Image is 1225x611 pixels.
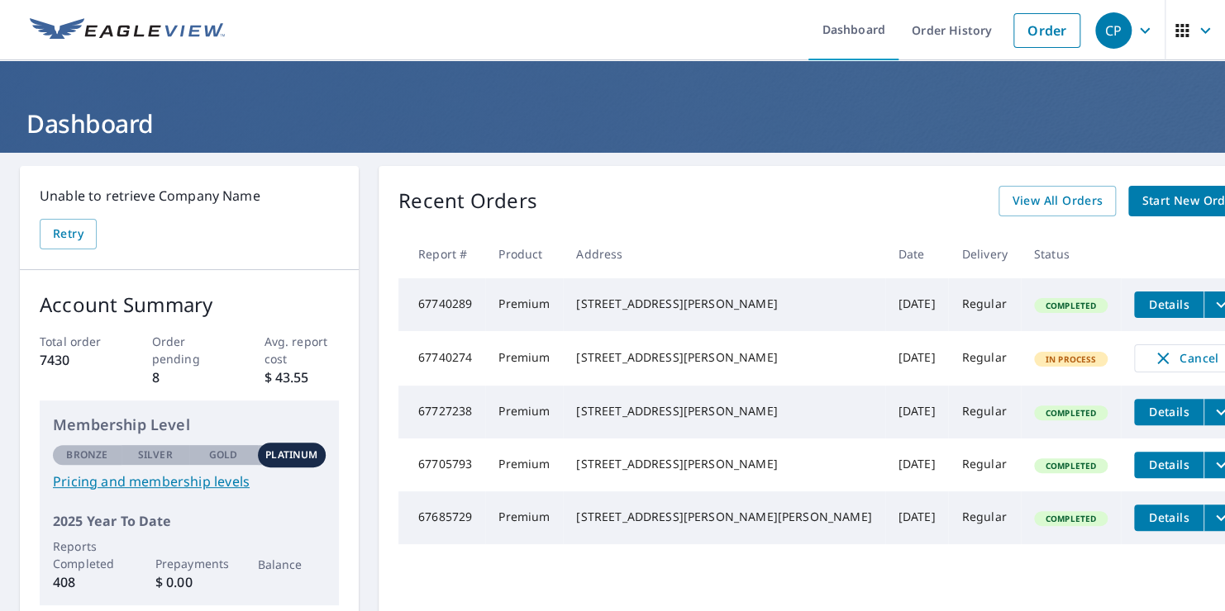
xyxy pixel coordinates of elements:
[885,230,949,278] th: Date
[1036,353,1107,365] span: In Process
[485,331,563,386] td: Premium
[40,186,339,206] p: Unable to retrieve Company Name
[948,438,1020,491] td: Regular
[265,448,317,462] p: Platinum
[40,219,97,249] button: Retry
[152,333,227,367] p: Order pending
[948,386,1020,438] td: Regular
[885,386,949,438] td: [DATE]
[948,278,1020,331] td: Regular
[1144,296,1194,312] span: Details
[485,386,563,438] td: Premium
[398,331,485,386] td: 67740274
[53,572,122,592] p: 408
[40,333,115,350] p: Total order
[30,18,225,43] img: EV Logo
[1012,191,1103,211] span: View All Orders
[155,555,224,572] p: Prepayments
[258,556,327,573] p: Balance
[485,278,563,331] td: Premium
[398,278,485,331] td: 67740289
[1036,407,1106,419] span: Completed
[53,414,326,436] p: Membership Level
[1134,452,1204,478] button: detailsBtn-67705793
[1036,513,1106,524] span: Completed
[485,230,563,278] th: Product
[53,511,326,531] p: 2025 Year To Date
[53,471,326,491] a: Pricing and membership levels
[948,331,1020,386] td: Regular
[576,349,871,366] div: [STREET_ADDRESS][PERSON_NAME]
[53,538,122,572] p: Reports Completed
[155,572,224,592] p: $ 0.00
[265,333,340,367] p: Avg. report cost
[398,386,485,438] td: 67727238
[1134,504,1204,531] button: detailsBtn-67685729
[1134,291,1204,318] button: detailsBtn-67740289
[1144,404,1194,419] span: Details
[398,230,485,278] th: Report #
[20,107,1205,140] h1: Dashboard
[885,491,949,544] td: [DATE]
[885,331,949,386] td: [DATE]
[576,296,871,312] div: [STREET_ADDRESS][PERSON_NAME]
[576,509,871,525] div: [STREET_ADDRESS][PERSON_NAME][PERSON_NAME]
[948,491,1020,544] td: Regular
[999,186,1116,216] a: View All Orders
[138,448,173,462] p: Silver
[398,186,537,216] p: Recent Orders
[885,278,949,331] td: [DATE]
[1134,399,1204,425] button: detailsBtn-67727238
[1021,230,1122,278] th: Status
[398,491,485,544] td: 67685729
[1013,13,1080,48] a: Order
[1144,457,1194,472] span: Details
[1036,300,1106,311] span: Completed
[398,438,485,491] td: 67705793
[53,224,83,244] span: Retry
[265,367,340,387] p: $ 43.55
[66,448,107,462] p: Bronze
[152,367,227,387] p: 8
[563,230,884,278] th: Address
[485,491,563,544] td: Premium
[576,456,871,472] div: [STREET_ADDRESS][PERSON_NAME]
[485,438,563,491] td: Premium
[948,230,1020,278] th: Delivery
[1095,12,1132,49] div: CP
[40,290,339,320] p: Account Summary
[40,350,115,370] p: 7430
[885,438,949,491] td: [DATE]
[1036,460,1106,471] span: Completed
[576,403,871,419] div: [STREET_ADDRESS][PERSON_NAME]
[209,448,237,462] p: Gold
[1151,348,1220,368] span: Cancel
[1144,509,1194,525] span: Details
